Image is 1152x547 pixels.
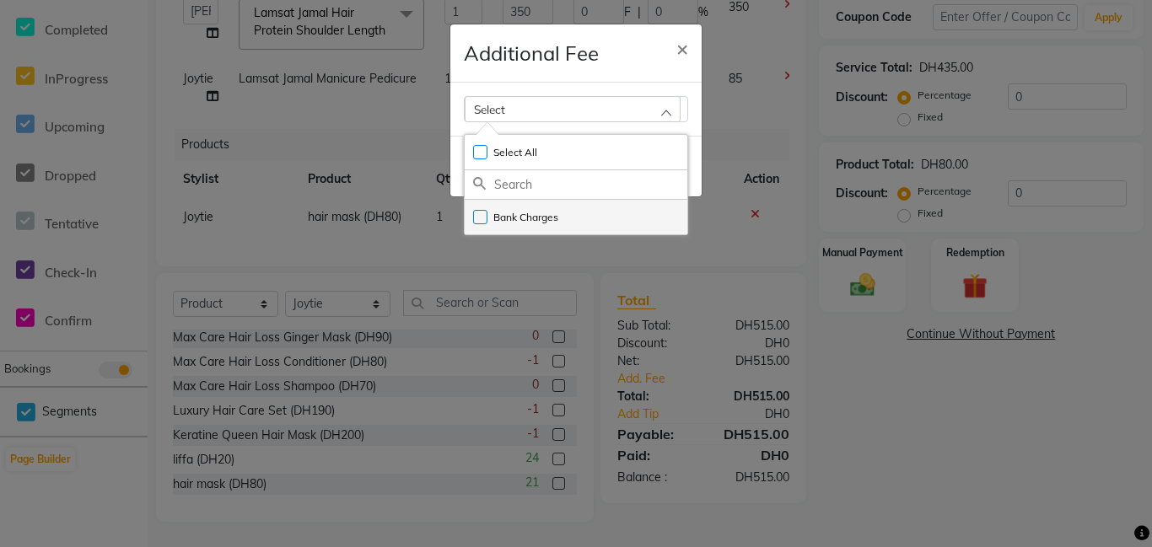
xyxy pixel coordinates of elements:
[493,146,537,158] span: Select All
[473,210,558,225] label: Bank Charges
[663,24,702,72] button: Close
[676,35,688,61] span: ×
[494,170,687,199] input: Search
[464,38,599,68] h4: Additional Fee
[474,102,505,116] span: Select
